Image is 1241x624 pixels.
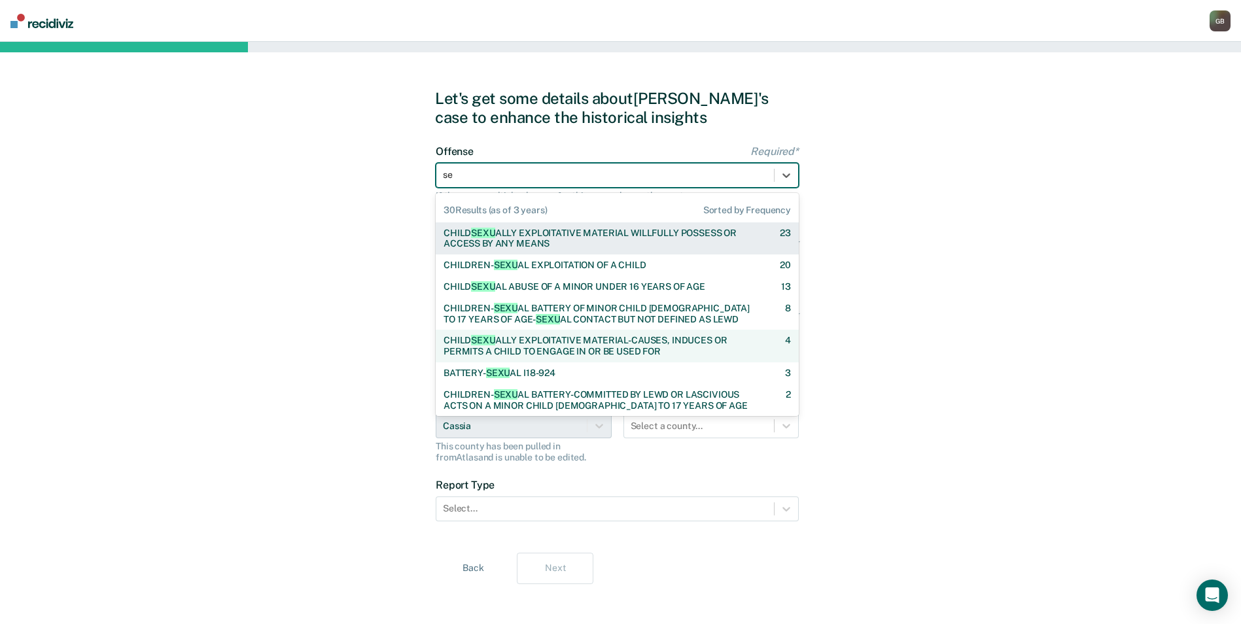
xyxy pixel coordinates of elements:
[494,389,517,400] span: SEXU
[750,145,799,158] span: Required*
[494,260,517,270] span: SEXU
[444,260,646,271] div: CHILDREN- AL EXPLOITATION OF A CHILD
[10,14,73,28] img: Recidiviz
[444,368,555,379] div: BATTERY- AL I18-924
[436,441,612,463] div: This county has been pulled in from Atlas and is unable to be edited.
[435,553,512,584] button: Back
[471,228,495,238] span: SEXU
[780,260,791,271] div: 20
[444,228,757,250] div: CHILD ALLY EXPLOITATIVE MATERIAL WILLFULLY POSSESS OR ACCESS BY ANY MEANS
[436,145,799,158] label: Offense
[444,205,548,216] span: 30 Results (as of 3 years)
[780,228,791,250] div: 23
[444,303,762,325] div: CHILDREN- AL BATTERY OF MINOR CHILD [DEMOGRAPHIC_DATA] TO 17 YEARS OF AGE- AL CONTACT BUT NOT DEF...
[703,205,791,216] span: Sorted by Frequency
[486,368,510,378] span: SEXU
[785,303,791,325] div: 8
[435,89,806,127] div: Let's get some details about [PERSON_NAME]'s case to enhance the historical insights
[517,553,593,584] button: Next
[536,314,559,324] span: SEXU
[786,389,791,411] div: 2
[494,303,517,313] span: SEXU
[436,479,799,491] label: Report Type
[444,389,763,411] div: CHILDREN- AL BATTERY-COMMITTED BY LEWD OR LASCIVIOUS ACTS ON A MINOR CHILD [DEMOGRAPHIC_DATA] TO ...
[444,335,762,357] div: CHILD ALLY EXPLOITATIVE MATERIAL-CAUSES, INDUCES OR PERMITS A CHILD TO ENGAGE IN OR BE USED FOR
[1210,10,1231,31] div: G B
[1210,10,1231,31] button: GB
[436,190,799,201] div: If there are multiple charges for this case, choose the most severe
[785,335,791,357] div: 4
[785,368,791,379] div: 3
[1197,580,1228,611] div: Open Intercom Messenger
[471,335,495,345] span: SEXU
[471,281,495,292] span: SEXU
[444,281,705,292] div: CHILD AL ABUSE OF A MINOR UNDER 16 YEARS OF AGE
[781,281,791,292] div: 13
